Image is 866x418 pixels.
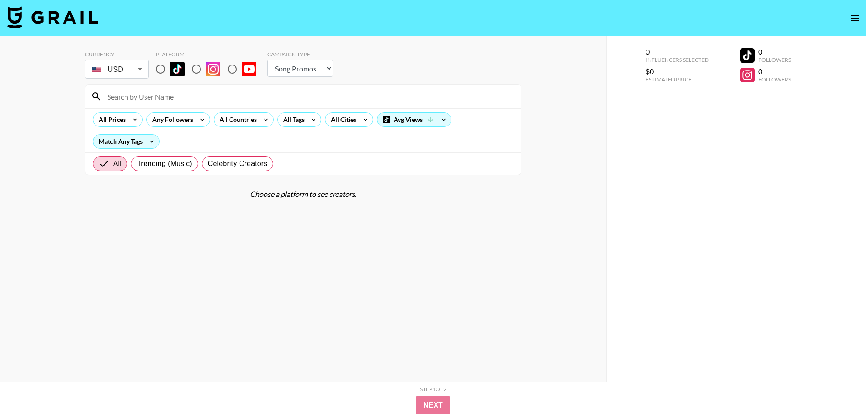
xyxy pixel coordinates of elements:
div: 0 [758,47,791,56]
img: Grail Talent [7,6,98,28]
div: Step 1 of 2 [420,386,446,393]
img: Instagram [206,62,220,76]
div: Followers [758,76,791,83]
div: Followers [758,56,791,63]
div: All Countries [214,113,259,126]
div: USD [87,61,147,77]
span: Celebrity Creators [208,158,268,169]
img: TikTok [170,62,185,76]
div: Any Followers [147,113,195,126]
div: All Tags [278,113,306,126]
div: Influencers Selected [646,56,709,63]
div: 0 [646,47,709,56]
div: Avg Views [377,113,451,126]
span: Trending (Music) [137,158,192,169]
span: All [113,158,121,169]
div: All Prices [93,113,128,126]
div: 0 [758,67,791,76]
div: Match Any Tags [93,135,159,148]
div: Choose a platform to see creators. [85,190,521,199]
button: Next [416,396,450,414]
div: All Cities [325,113,358,126]
div: Platform [156,51,264,58]
button: open drawer [846,9,864,27]
div: $0 [646,67,709,76]
div: Campaign Type [267,51,333,58]
div: Estimated Price [646,76,709,83]
div: Currency [85,51,149,58]
input: Search by User Name [102,89,516,104]
iframe: Drift Widget Chat Controller [821,373,855,407]
img: YouTube [242,62,256,76]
